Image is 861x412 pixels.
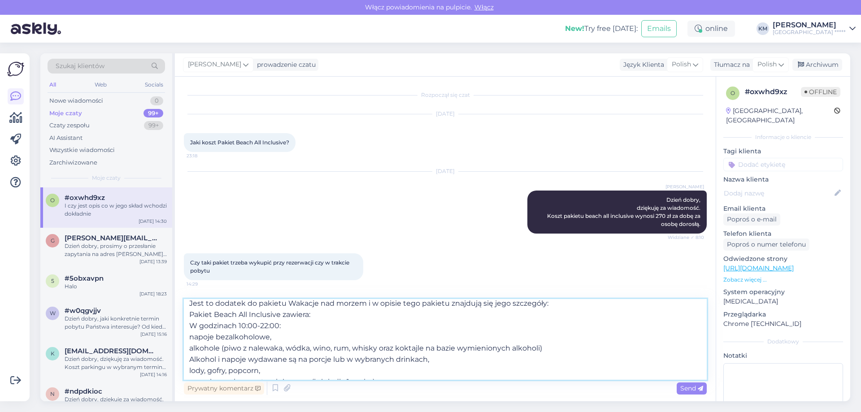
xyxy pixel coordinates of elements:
div: Poproś o numer telefonu [723,239,809,251]
p: Email klienta [723,204,843,213]
div: 0 [150,96,163,105]
p: Zobacz więcej ... [723,276,843,284]
div: Wszystkie wiadomości [49,146,115,155]
p: Nazwa klienta [723,175,843,184]
span: kovalajnen1@wp.pl [65,347,158,355]
div: All [48,79,58,91]
div: Dzień dobry, dziękuję za wiadomość. Koszt parkingu w wybranym terminie wynosi 50zł za dobę. Na śn... [65,355,167,371]
div: Web [93,79,109,91]
p: Przeglądarka [723,310,843,319]
div: Czaty zespołu [49,121,90,130]
div: Informacje o kliencie [723,133,843,141]
input: Dodać etykietę [723,158,843,171]
div: [DATE] 15:16 [140,331,167,338]
img: Askly Logo [7,61,24,78]
span: Czy taki pakiet trzeba wykupić przy rezerwacji czy w trakcie pobytu [190,259,351,274]
div: [DATE] 14:30 [139,218,167,225]
div: [DATE] 13:39 [139,258,167,265]
div: online [687,21,735,37]
p: Telefon klienta [723,229,843,239]
span: Polish [672,60,691,69]
span: Moje czaty [92,174,121,182]
span: k [51,350,55,357]
div: [DATE] [184,110,707,118]
div: Dodatkowy [723,338,843,346]
div: Dzień dobry, jaki konkretnie termin pobytu Państwa interesuje? Od kiedy do kiedy? [65,315,167,331]
p: Notatki [723,351,843,360]
div: # oxwhd9xz [745,87,801,97]
div: [DATE] 18:23 [139,291,167,297]
p: Odwiedzone strony [723,254,843,264]
div: I czy jest opis co w jego skład wchodzi dokładnie [65,202,167,218]
div: prowadzenie czatu [253,60,316,69]
div: Try free [DATE]: [565,23,638,34]
span: #5obxavpn [65,274,104,282]
div: 99+ [144,121,163,130]
span: Widziane ✓ 8:10 [668,234,704,241]
span: [PERSON_NAME] [188,60,241,69]
p: Tagi klienta [723,147,843,156]
span: Polish [757,60,777,69]
span: w [50,310,56,317]
div: Socials [143,79,165,91]
div: AI Assistant [49,134,83,143]
span: 5 [51,278,54,284]
div: [GEOGRAPHIC_DATA], [GEOGRAPHIC_DATA] [726,106,834,125]
a: [PERSON_NAME][GEOGRAPHIC_DATA] ***** [773,22,856,36]
div: Tłumacz na [710,60,750,69]
span: Włącz [472,3,496,11]
span: o [731,90,735,96]
span: o [50,197,55,204]
div: Moje czaty [49,109,82,118]
span: Offline [801,87,840,97]
div: Archiwum [792,59,842,71]
div: Poproś o e-mail [723,213,780,226]
div: Prywatny komentarz [184,382,264,395]
div: 99+ [143,109,163,118]
div: Dzień dobry, prosimy o przesłanie zapytania na adres [PERSON_NAME][EMAIL_ADDRESS][DOMAIN_NAME]. [... [65,242,167,258]
div: Rozpoczął się czat [184,91,707,99]
p: System operacyjny [723,287,843,297]
span: 23:18 [187,152,220,159]
b: New! [565,24,584,33]
p: [MEDICAL_DATA] [723,297,843,306]
div: [DATE] [184,167,707,175]
div: Nowe wiadomości [49,96,103,105]
div: [DATE] 14:16 [140,371,167,378]
div: Halo [65,282,167,291]
div: KM [757,22,769,35]
span: g [51,237,55,244]
div: [PERSON_NAME] [773,22,846,29]
input: Dodaj nazwę [724,188,833,198]
a: [URL][DOMAIN_NAME] [723,264,794,272]
div: Zarchiwizowane [49,158,97,167]
span: #oxwhd9xz [65,194,105,202]
div: Dzień dobry, dziękuję za wiadomość. Nie organizujemy dyskotek, nie posiadamy klubu nocnego. W lis... [65,395,167,412]
button: Emails [641,20,677,37]
span: Szukaj klientów [56,61,104,71]
span: #w0qgvjjv [65,307,101,315]
div: Język Klienta [620,60,664,69]
span: Jaki koszt Pakiet Beach All Inclusive? [190,139,289,146]
p: Chrome [TECHNICAL_ID] [723,319,843,329]
span: 14:29 [187,281,220,287]
span: [PERSON_NAME] [665,183,704,190]
span: n [50,390,55,397]
span: glaeser.vmakler@hotmail.de [65,234,158,242]
textarea: Jest to dodatek do pakietu Wakacje nad morzem i w opisie tego pakietu znajdują się jego szczegóły... [184,299,707,380]
span: Send [680,384,703,392]
span: #ndpdkioc [65,387,102,395]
